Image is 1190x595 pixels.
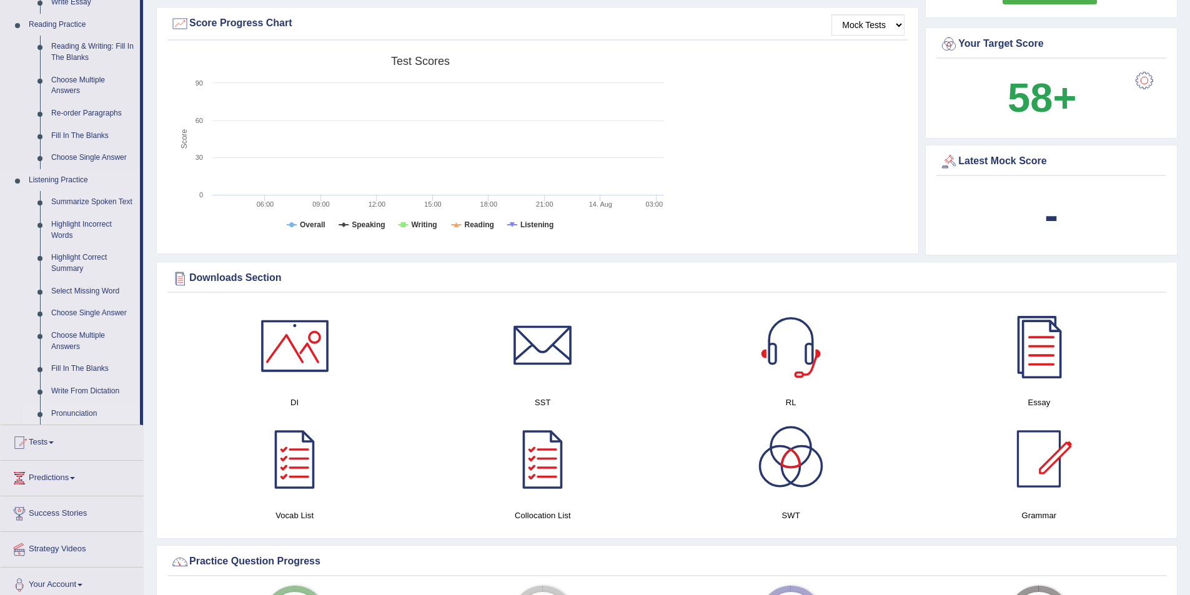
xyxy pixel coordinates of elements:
tspan: Score [180,129,189,149]
a: Select Missing Word [46,280,140,303]
text: 15:00 [424,200,442,208]
text: 0 [199,191,203,199]
text: 12:00 [369,200,386,208]
a: Summarize Spoken Text [46,191,140,214]
tspan: Overall [300,220,325,229]
tspan: Reading [465,220,494,229]
h4: Vocab List [177,509,412,522]
div: Score Progress Chart [171,14,905,33]
h4: DI [177,396,412,409]
text: 30 [196,154,203,161]
div: Your Target Score [940,35,1163,54]
a: Choose Single Answer [46,302,140,325]
a: Choose Multiple Answers [46,69,140,102]
text: 09:00 [312,200,330,208]
div: Downloads Section [171,269,1163,288]
a: Highlight Incorrect Words [46,214,140,247]
a: Write From Dictation [46,380,140,403]
h4: RL [673,396,909,409]
text: 18:00 [480,200,498,208]
text: 06:00 [257,200,274,208]
tspan: Listening [520,220,553,229]
tspan: 14. Aug [589,200,612,208]
div: Latest Mock Score [940,152,1163,171]
b: 58+ [1008,75,1076,120]
div: Practice Question Progress [171,553,1163,571]
a: Predictions [1,461,143,492]
b: - [1044,192,1058,238]
text: 90 [196,79,203,87]
h4: Grammar [921,509,1157,522]
a: Success Stories [1,496,143,528]
a: Pronunciation [46,403,140,425]
a: Reading & Writing: Fill In The Blanks [46,36,140,69]
a: Choose Multiple Answers [46,325,140,358]
tspan: Speaking [352,220,385,229]
a: Fill In The Blanks [46,125,140,147]
tspan: Test scores [391,55,450,67]
a: Re-order Paragraphs [46,102,140,125]
tspan: Writing [411,220,437,229]
text: 60 [196,117,203,124]
a: Choose Single Answer [46,147,140,169]
text: 03:00 [646,200,663,208]
a: Fill In The Blanks [46,358,140,380]
a: Highlight Correct Summary [46,247,140,280]
a: Tests [1,425,143,456]
text: 21:00 [536,200,553,208]
a: Listening Practice [23,169,140,192]
h4: SST [425,396,660,409]
h4: Essay [921,396,1157,409]
h4: SWT [673,509,909,522]
a: Reading Practice [23,14,140,36]
a: Strategy Videos [1,532,143,563]
h4: Collocation List [425,509,660,522]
